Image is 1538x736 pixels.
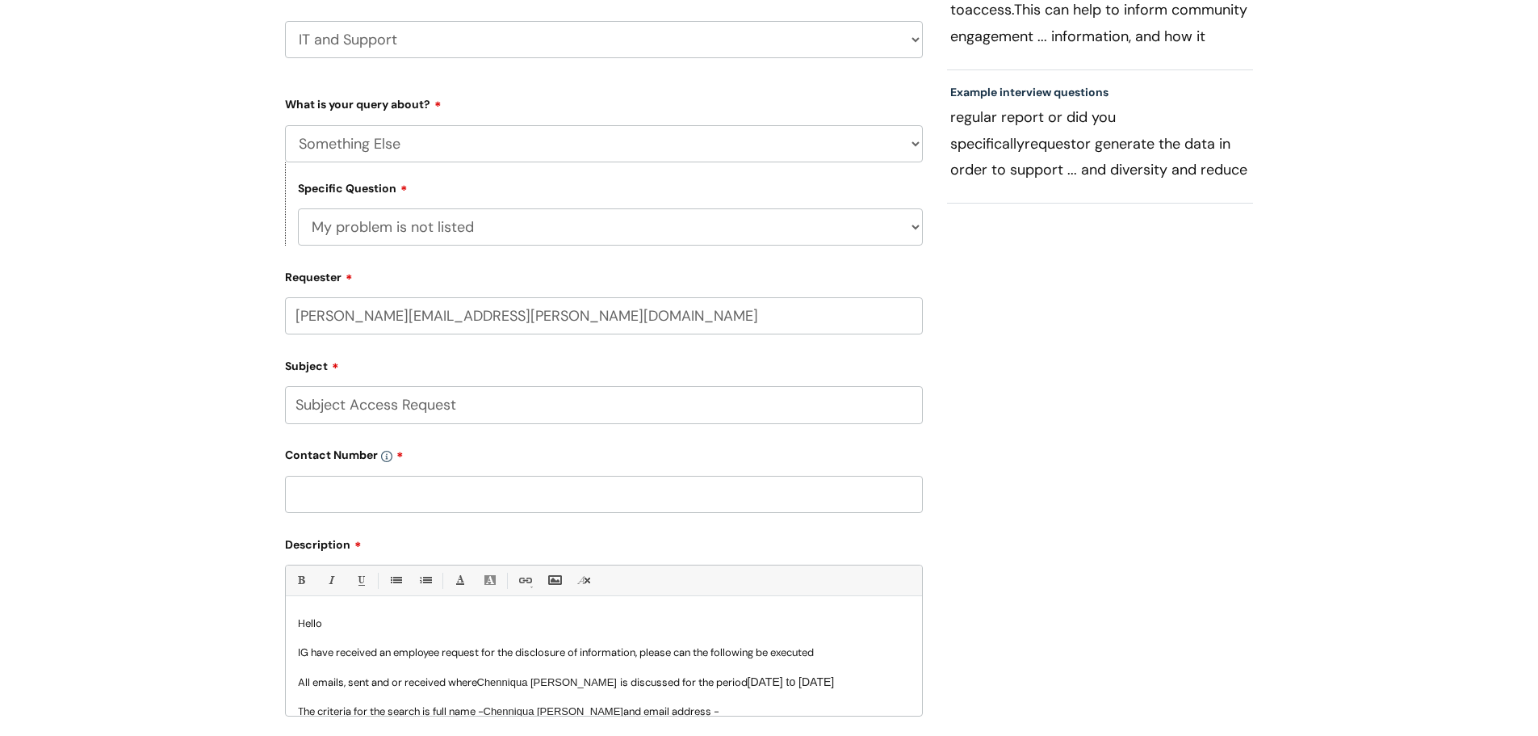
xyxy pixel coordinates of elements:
[385,570,405,591] a: • Unordered List (Ctrl-Shift-7)
[298,675,910,690] p: All emails, sent and or received where is discussed for the period
[285,443,923,462] label: Contact Number
[1025,134,1076,154] span: request
[484,705,623,717] span: Chenniqua [PERSON_NAME]
[298,646,910,660] p: IG have received an employee request for the disclosure of information, please can the following ...
[574,570,594,591] a: Remove formatting (Ctrl-\)
[298,704,910,734] p: The criteria for the search is full name - and email address -
[321,570,341,591] a: Italic (Ctrl-I)
[285,354,923,373] label: Subject
[950,85,1108,99] a: Example interview questions
[298,616,910,631] p: Hello
[285,265,923,284] label: Requester
[285,92,923,111] label: What is your query about?
[950,104,1251,182] p: regular report or did you specifically or generate the data in order to support ... and diversity...
[381,451,392,462] img: info-icon.svg
[480,570,500,591] a: Back Color
[291,570,311,591] a: Bold (Ctrl-B)
[477,676,617,688] span: Chenniqua [PERSON_NAME]
[415,570,435,591] a: 1. Ordered List (Ctrl-Shift-8)
[298,179,408,196] label: Specific Question
[544,570,564,591] a: Insert Image...
[748,675,835,688] span: [DATE] to [DATE]
[285,532,923,552] label: Description
[450,570,470,591] a: Font Color
[285,297,923,334] input: Email
[514,570,534,591] a: Link
[350,570,371,591] a: Underline(Ctrl-U)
